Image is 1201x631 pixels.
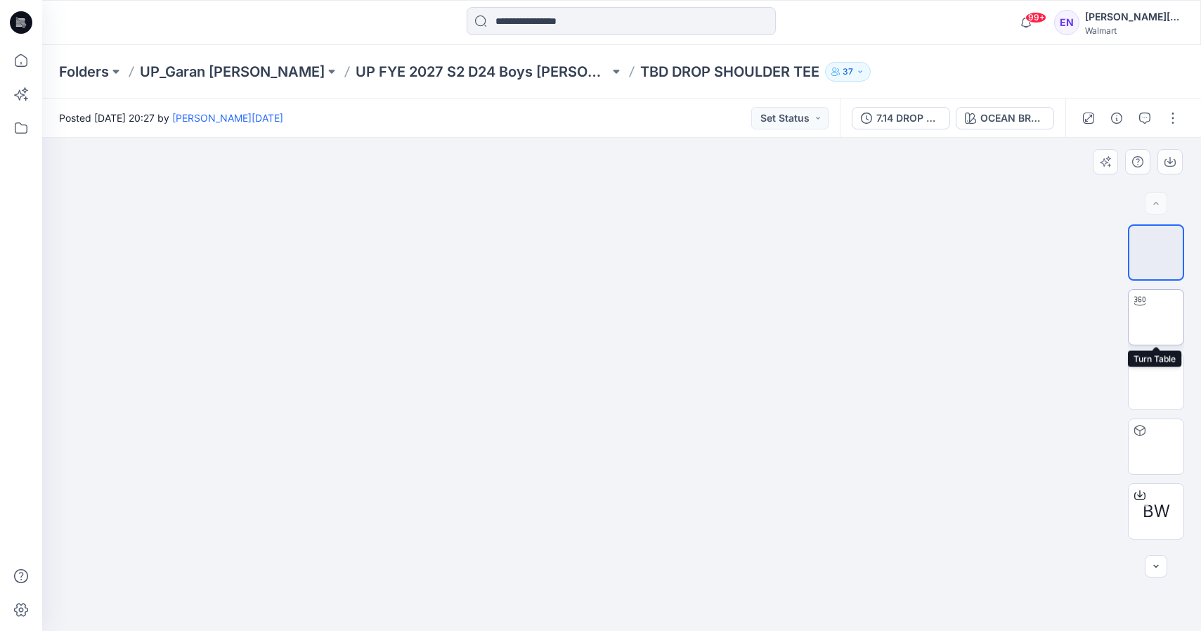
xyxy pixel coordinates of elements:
a: [PERSON_NAME][DATE] [172,112,283,124]
span: Posted [DATE] 20:27 by [59,110,283,125]
a: UP_Garan [PERSON_NAME] [140,62,325,82]
button: Details [1105,107,1128,129]
button: 37 [825,62,871,82]
div: OCEAN BREEZE [980,110,1045,126]
div: [PERSON_NAME][DATE] [1085,8,1183,25]
div: EN [1054,10,1079,35]
a: UP FYE 2027 S2 D24 Boys [PERSON_NAME] [356,62,609,82]
span: BW [1143,499,1170,524]
button: 7.14 DROP SHLDR [852,107,950,129]
a: Folders [59,62,109,82]
button: OCEAN BREEZE [956,107,1054,129]
div: 7.14 DROP SHLDR [876,110,941,126]
div: Walmart [1085,25,1183,36]
p: TBD DROP SHOULDER TEE [640,62,819,82]
span: 99+ [1025,12,1046,23]
p: 37 [843,64,853,79]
